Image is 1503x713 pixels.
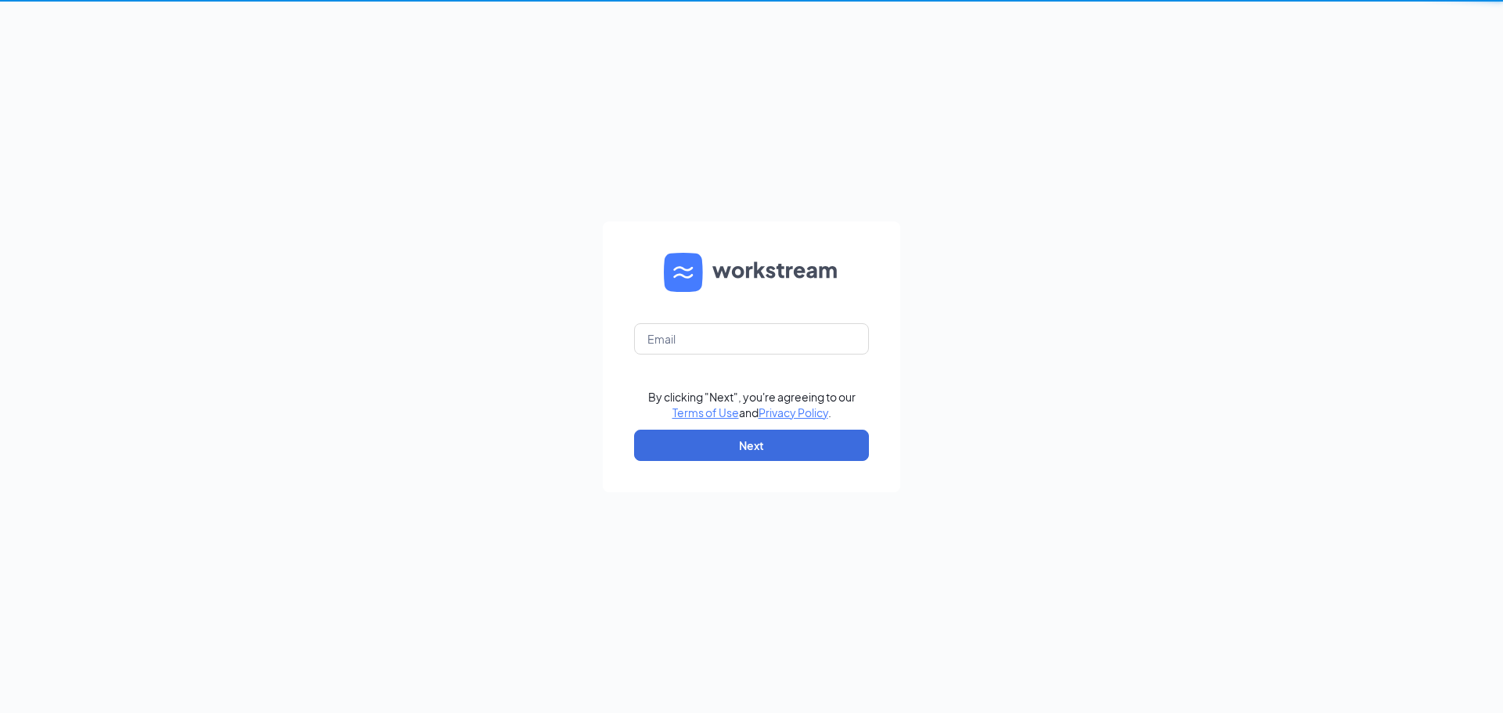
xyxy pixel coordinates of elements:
button: Next [634,430,869,461]
input: Email [634,323,869,355]
div: By clicking "Next", you're agreeing to our and . [648,389,856,420]
a: Privacy Policy [759,405,828,420]
a: Terms of Use [672,405,739,420]
img: WS logo and Workstream text [664,253,839,292]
